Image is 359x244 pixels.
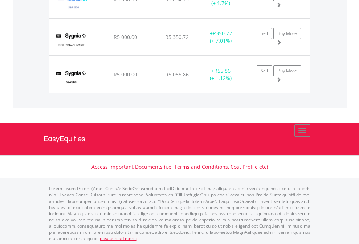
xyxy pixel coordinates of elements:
[49,185,310,241] p: Lorem Ipsum Dolors (Ame) Con a/e SeddOeiusmod tem InciDiduntut Lab Etd mag aliquaen admin veniamq...
[100,235,137,241] a: please read more:
[165,71,189,78] span: R5 055.86
[257,65,272,76] a: Sell
[44,123,316,155] a: EasyEquities
[91,163,268,170] a: Access Important Documents (i.e. Terms and Conditions, Cost Profile etc)
[165,33,189,40] span: R5 350.72
[213,30,232,37] span: R350.72
[53,65,90,91] img: EQU.ZA.SYG500.png
[114,33,137,40] span: R5 000.00
[257,28,272,39] a: Sell
[273,65,301,76] a: Buy More
[114,71,137,78] span: R5 000.00
[273,28,301,39] a: Buy More
[198,67,244,82] div: + (+ 1.12%)
[53,28,90,53] img: EQU.ZA.SYFANG.png
[198,30,244,44] div: + (+ 7.01%)
[214,67,231,74] span: R55.86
